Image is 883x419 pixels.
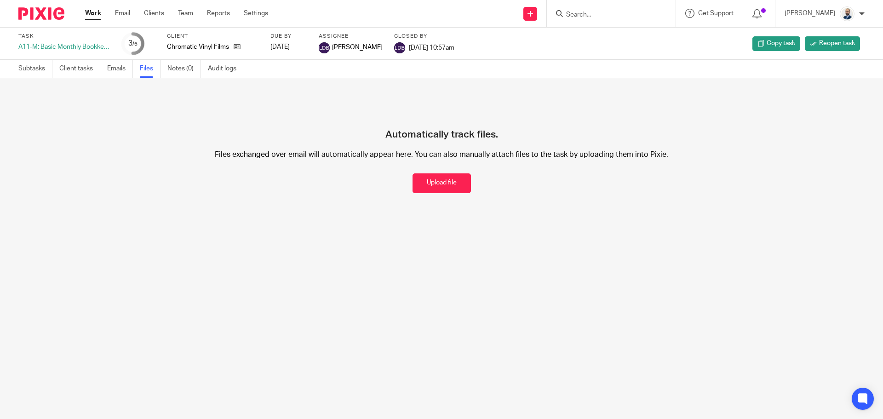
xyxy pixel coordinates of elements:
small: /6 [132,41,138,46]
a: Clients [144,9,164,18]
h4: Automatically track files. [385,97,498,141]
a: Emails [107,60,133,78]
p: Chromatic Vinyl Films [167,42,229,52]
label: Assignee [319,33,383,40]
a: Reports [207,9,230,18]
span: Reopen task [819,39,855,48]
button: Upload file [413,173,471,193]
a: Notes (0) [167,60,201,78]
label: Task [18,33,110,40]
img: svg%3E [319,42,330,53]
span: Copy task [767,39,795,48]
a: Files [140,60,161,78]
div: [DATE] [270,42,307,52]
span: [DATE] 10:57am [409,44,454,51]
p: [PERSON_NAME] [785,9,835,18]
a: Settings [244,9,268,18]
span: Get Support [698,10,734,17]
a: Email [115,9,130,18]
a: Client tasks [59,60,100,78]
img: Mark%20LI%20profiler.png [840,6,854,21]
label: Due by [270,33,307,40]
div: 3 [128,38,138,49]
a: Subtasks [18,60,52,78]
a: Work [85,9,101,18]
label: Client [167,33,259,40]
a: Copy task [752,36,800,51]
a: Team [178,9,193,18]
input: Search [565,11,648,19]
label: Closed by [394,33,454,40]
div: A11-M: Basic Monthly Bookkeeping [18,42,110,52]
img: svg%3E [394,42,405,53]
a: Audit logs [208,60,243,78]
img: Pixie [18,7,64,20]
span: [PERSON_NAME] [332,43,383,52]
a: Reopen task [805,36,860,51]
p: Files exchanged over email will automatically appear here. You can also manually attach files to ... [160,150,724,160]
